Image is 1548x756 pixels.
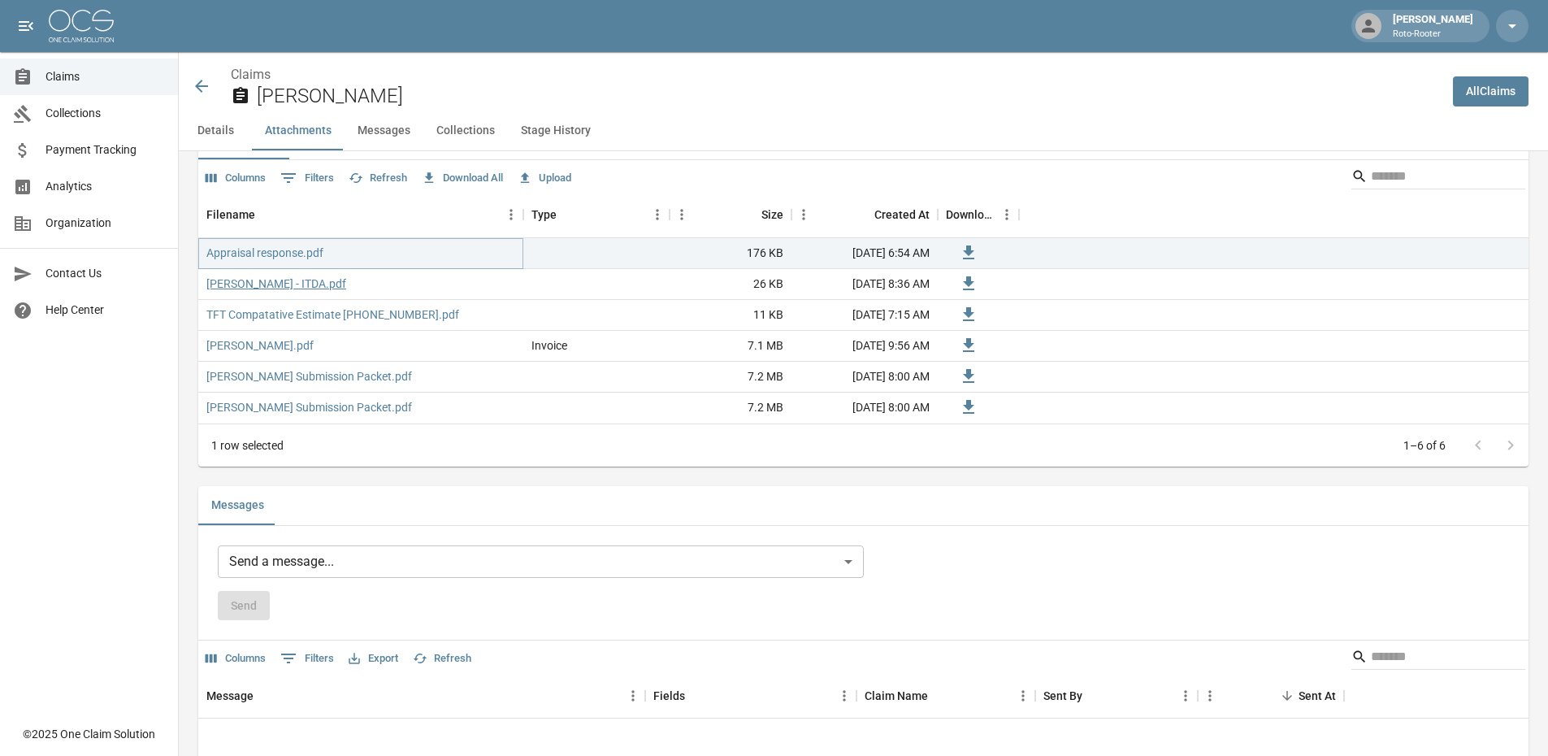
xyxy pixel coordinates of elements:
[1082,684,1105,707] button: Sort
[791,269,938,300] div: [DATE] 8:36 AM
[508,111,604,150] button: Stage History
[49,10,114,42] img: ocs-logo-white-transparent.png
[206,192,255,237] div: Filename
[202,646,270,671] button: Select columns
[206,337,314,354] a: [PERSON_NAME].pdf
[206,306,459,323] a: TFT Compatative Estimate [PHONE_NUMBER].pdf
[791,192,938,237] div: Created At
[206,673,254,719] div: Message
[514,166,575,191] button: Upload
[423,111,508,150] button: Collections
[1351,163,1525,193] div: Search
[418,166,507,191] button: Download All
[1299,673,1336,719] div: Sent At
[531,337,567,354] div: Invoice
[670,300,791,331] div: 11 KB
[1386,11,1480,41] div: [PERSON_NAME]
[670,269,791,300] div: 26 KB
[1035,673,1198,719] div: Sent By
[179,111,1548,150] div: anchor tabs
[218,545,864,578] div: Send a message...
[345,166,411,191] button: Refresh
[198,673,645,719] div: Message
[621,684,645,708] button: Menu
[531,192,557,237] div: Type
[761,192,783,237] div: Size
[670,202,694,227] button: Menu
[995,202,1019,227] button: Menu
[791,202,816,227] button: Menu
[865,673,928,719] div: Claim Name
[946,192,995,237] div: Download
[276,645,338,671] button: Show filters
[409,646,475,671] button: Refresh
[206,276,346,292] a: [PERSON_NAME] - ITDA.pdf
[1011,684,1035,708] button: Menu
[345,111,423,150] button: Messages
[231,65,1440,85] nav: breadcrumb
[928,684,951,707] button: Sort
[791,331,938,362] div: [DATE] 9:56 AM
[202,166,270,191] button: Select columns
[46,105,165,122] span: Collections
[46,178,165,195] span: Analytics
[653,673,685,719] div: Fields
[791,362,938,393] div: [DATE] 8:00 AM
[231,67,271,82] a: Claims
[211,437,284,454] div: 1 row selected
[645,202,670,227] button: Menu
[179,111,252,150] button: Details
[791,300,938,331] div: [DATE] 7:15 AM
[645,673,856,719] div: Fields
[1351,644,1525,673] div: Search
[206,368,412,385] a: [PERSON_NAME] Submission Packet.pdf
[938,192,1019,237] div: Download
[670,238,791,269] div: 176 KB
[499,202,523,227] button: Menu
[1198,673,1344,719] div: Sent At
[206,399,412,415] a: [PERSON_NAME] Submission Packet.pdf
[791,238,938,269] div: [DATE] 6:54 AM
[670,331,791,362] div: 7.1 MB
[670,393,791,424] div: 7.2 MB
[856,673,1035,719] div: Claim Name
[1453,76,1528,106] a: AllClaims
[46,215,165,232] span: Organization
[257,85,1440,108] h2: [PERSON_NAME]
[10,10,42,42] button: open drawer
[198,192,523,237] div: Filename
[46,141,165,159] span: Payment Tracking
[1276,684,1299,707] button: Sort
[523,192,670,237] div: Type
[791,393,938,424] div: [DATE] 8:00 AM
[206,245,323,261] a: Appraisal response.pdf
[1043,673,1082,719] div: Sent By
[198,486,1528,525] div: related-list tabs
[252,111,345,150] button: Attachments
[198,486,277,525] button: Messages
[832,684,856,708] button: Menu
[874,192,930,237] div: Created At
[1403,437,1446,454] p: 1–6 of 6
[46,302,165,319] span: Help Center
[1393,28,1473,41] p: Roto-Rooter
[685,684,708,707] button: Sort
[23,726,155,742] div: © 2025 One Claim Solution
[46,68,165,85] span: Claims
[254,684,276,707] button: Sort
[670,362,791,393] div: 7.2 MB
[670,192,791,237] div: Size
[345,646,402,671] button: Export
[1173,684,1198,708] button: Menu
[1198,684,1222,708] button: Menu
[46,265,165,282] span: Contact Us
[276,165,338,191] button: Show filters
